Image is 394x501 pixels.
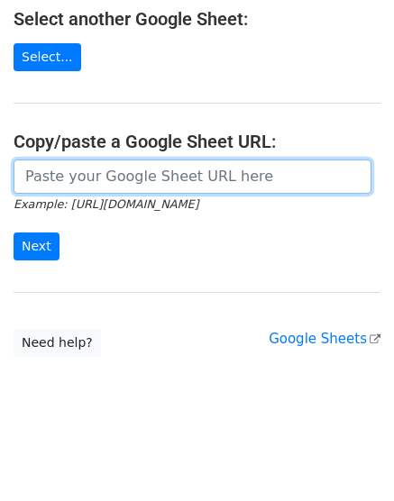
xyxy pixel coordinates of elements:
[304,414,394,501] iframe: Chat Widget
[14,8,380,30] h4: Select another Google Sheet:
[14,159,371,194] input: Paste your Google Sheet URL here
[14,131,380,152] h4: Copy/paste a Google Sheet URL:
[14,197,198,211] small: Example: [URL][DOMAIN_NAME]
[14,329,101,357] a: Need help?
[269,331,380,347] a: Google Sheets
[14,43,81,71] a: Select...
[14,232,60,260] input: Next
